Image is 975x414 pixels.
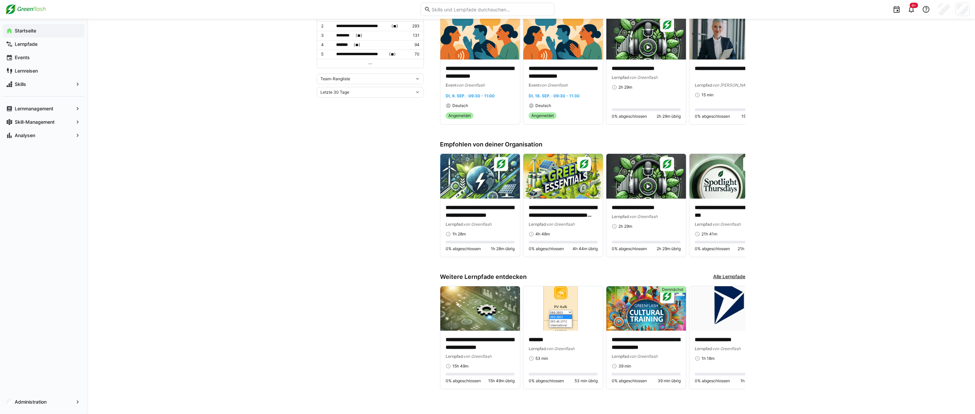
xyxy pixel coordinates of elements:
[440,15,520,60] img: image
[529,378,564,384] span: 0% abgeschlossen
[612,378,647,384] span: 0% abgeschlossen
[529,222,546,227] span: Lernpfad
[391,23,398,30] span: ( )
[321,51,331,57] p: 5
[689,15,769,60] img: image
[389,51,396,58] span: ( )
[452,103,468,108] span: Deutsch
[575,378,598,384] span: 53 min übrig
[321,23,331,29] p: 2
[695,114,730,119] span: 0% abgeschlossen
[606,15,686,60] img: image
[529,93,580,98] span: Di, 16. Sep. · 09:30 - 11:30
[657,246,681,251] span: 2h 29m übrig
[612,114,647,119] span: 0% abgeschlossen
[406,23,420,29] p: 293
[695,246,730,251] span: 0% abgeschlossen
[488,378,515,384] span: 15h 49m übrig
[912,3,916,7] span: 9+
[448,113,471,118] span: Angemeldet
[523,15,603,60] img: image
[658,378,681,384] span: 39 min übrig
[618,224,632,229] span: 2h 29m
[529,246,564,251] span: 0% abgeschlossen
[446,222,463,227] span: Lernpfad
[612,75,629,80] span: Lernpfad
[463,354,492,359] span: von Greenflash
[440,154,520,199] img: image
[701,231,717,237] span: 21h 41m
[689,154,769,199] img: image
[612,214,629,219] span: Lernpfad
[446,83,456,88] span: Event
[320,90,349,95] span: Letzte 30 Tage
[452,364,468,369] span: 15h 49m
[701,356,715,361] span: 1h 18m
[573,246,598,251] span: 4h 44m übrig
[446,378,481,384] span: 0% abgeschlossen
[712,346,741,351] span: von Greenflash
[539,83,568,88] span: von Greenflash
[738,246,764,251] span: 21h 41m übrig
[701,92,714,98] span: 15 min
[695,222,712,227] span: Lernpfad
[529,83,539,88] span: Event
[463,222,492,227] span: von Greenflash
[406,51,420,57] p: 70
[406,33,420,38] p: 131
[523,154,603,199] img: image
[320,76,350,82] span: Team-Rangliste
[491,246,515,251] span: 1h 28m übrig
[618,364,631,369] span: 39 min
[612,354,629,359] span: Lernpfad
[740,378,764,384] span: 1h 18m übrig
[695,83,712,88] span: Lernpfad
[546,222,575,227] span: von Greenflash
[523,286,603,331] img: image
[618,85,632,90] span: 2h 29m
[606,154,686,199] img: image
[406,42,420,47] p: 94
[431,6,551,12] input: Skills und Lernpfade durchsuchen…
[612,246,647,251] span: 0% abgeschlossen
[629,214,658,219] span: von Greenflash
[446,93,495,98] span: Di, 9. Sep. · 09:30 - 11:00
[606,286,686,331] img: image
[321,42,331,47] p: 4
[657,114,681,119] span: 2h 29m übrig
[689,286,769,331] img: image
[446,354,463,359] span: Lernpfad
[356,32,362,39] span: ( )
[452,231,466,237] span: 1h 28m
[629,354,658,359] span: von Greenflash
[354,41,361,48] span: ( )
[712,222,741,227] span: von Greenflash
[535,103,551,108] span: Deutsch
[446,246,481,251] span: 0% abgeschlossen
[535,231,550,237] span: 4h 48m
[535,356,548,361] span: 53 min
[529,346,546,351] span: Lernpfad
[440,286,520,331] img: image
[712,83,753,88] span: von [PERSON_NAME]
[440,141,745,148] h3: Empfohlen von deiner Organisation
[321,33,331,38] p: 3
[531,113,554,118] span: Angemeldet
[440,273,527,281] h3: Weitere Lernpfade entdecken
[713,273,745,281] a: Alle Lernpfade
[629,75,658,80] span: von Greenflash
[695,346,712,351] span: Lernpfad
[695,378,730,384] span: 0% abgeschlossen
[546,346,575,351] span: von Greenflash
[456,83,485,88] span: von Greenflash
[662,287,683,292] span: Demnächst
[741,114,764,119] span: 15 min übrig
